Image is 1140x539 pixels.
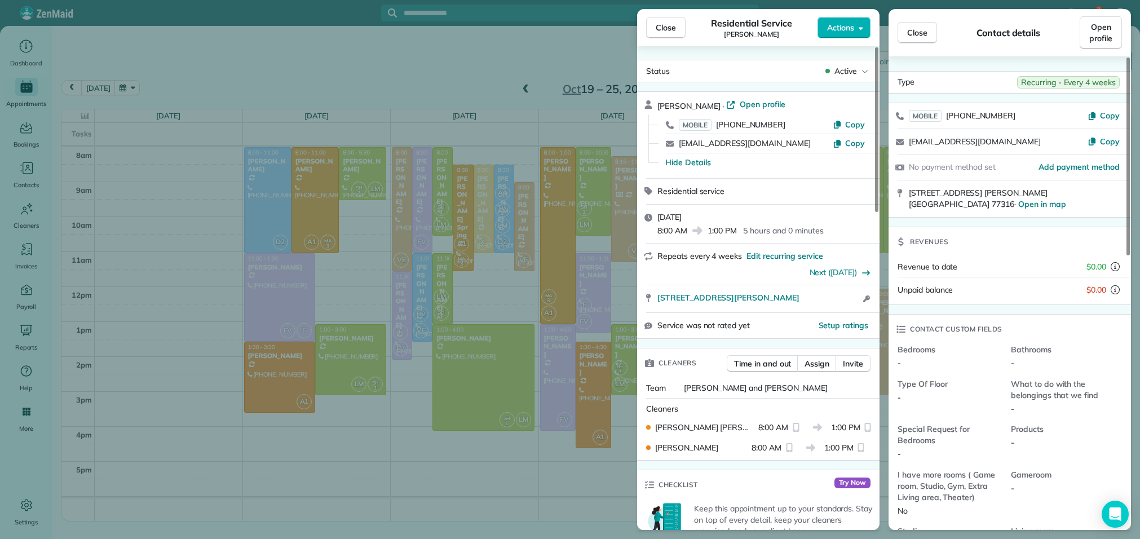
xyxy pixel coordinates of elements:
[665,157,711,168] button: Hide Details
[898,506,908,516] span: No
[910,236,948,248] span: Revenues
[1039,161,1120,173] a: Add payment method
[724,30,779,39] span: [PERSON_NAME]
[1011,525,1115,537] span: Living room
[898,358,901,368] span: -
[734,358,791,369] span: Time in and out
[845,120,865,130] span: Copy
[898,344,1002,355] span: Bedrooms
[726,99,785,110] a: Open profile
[1100,136,1120,147] span: Copy
[898,469,1002,503] span: I have more rooms ( Game room, Studio, Gym, Extra Living area, Theater)
[898,449,901,459] span: -
[1011,469,1115,480] span: Gameroom
[833,119,865,130] button: Copy
[1018,199,1066,209] a: Open in map
[646,17,686,38] button: Close
[898,423,1002,446] span: Special Request for Bedrooms
[836,355,871,372] button: Invite
[898,284,953,295] span: Unpaid balance
[1011,438,1014,448] span: -
[898,262,957,272] span: Revenue to date
[1011,378,1115,401] span: What to do with the belongings that we find
[909,110,942,122] span: MOBILE
[655,442,718,453] span: [PERSON_NAME]
[708,225,737,236] span: 1:00 PM
[657,251,742,261] span: Repeats every 4 weeks
[758,422,788,433] span: 8:00 AM
[1011,404,1014,414] span: -
[819,320,869,331] button: Setup ratings
[657,101,721,111] span: [PERSON_NAME]
[976,26,1040,39] span: Contact details
[746,250,823,262] span: Edit recurring service
[1089,21,1112,44] span: Open profile
[727,355,798,372] button: Time in and out
[909,136,1041,147] a: [EMAIL_ADDRESS][DOMAIN_NAME]
[843,358,863,369] span: Invite
[910,324,1002,335] span: Contact custom fields
[684,383,828,393] span: [PERSON_NAME] and [PERSON_NAME]
[834,478,871,489] span: Try Now
[946,111,1015,121] span: [PHONE_NUMBER]
[834,65,857,77] span: Active
[827,22,854,33] span: Actions
[1086,261,1106,272] span: $0.00
[657,320,750,332] span: Service was not rated yet
[909,162,996,172] span: No payment method set
[711,16,792,30] span: Residential Service
[721,101,727,111] span: ·
[740,99,785,110] span: Open profile
[657,292,799,303] span: [STREET_ADDRESS][PERSON_NAME]
[646,383,666,393] span: Team
[909,110,1015,121] a: MOBILE[PHONE_NUMBER]
[898,378,1002,390] span: Type Of Floor
[1086,284,1106,295] span: $0.00
[679,119,785,130] a: MOBILE[PHONE_NUMBER]
[1088,110,1120,121] button: Copy
[752,442,781,453] span: 8:00 AM
[646,404,678,414] span: Cleaners
[909,188,1066,210] span: [STREET_ADDRESS] [PERSON_NAME] [GEOGRAPHIC_DATA] 77316 ·
[656,22,676,33] span: Close
[810,267,858,277] a: Next ([DATE])
[657,292,860,303] a: [STREET_ADDRESS][PERSON_NAME]
[860,292,873,306] button: Open access information
[657,186,724,196] span: Residential service
[1011,483,1014,493] span: -
[833,138,865,149] button: Copy
[657,212,682,222] span: [DATE]
[659,479,698,491] span: Checklist
[659,357,696,369] span: Cleaners
[679,119,712,131] span: MOBILE
[797,355,837,372] button: Assign
[743,225,823,236] p: 5 hours and 0 minutes
[1102,501,1129,528] div: Open Intercom Messenger
[898,22,937,43] button: Close
[845,138,865,148] span: Copy
[716,120,785,130] span: [PHONE_NUMBER]
[646,66,670,76] span: Status
[1017,76,1120,89] span: Recurring - Every 4 weeks
[1011,344,1115,355] span: Bathrooms
[694,503,873,537] p: Keep this appointment up to your standards. Stay on top of every detail, keep your cleaners organ...
[824,442,854,453] span: 1:00 PM
[657,225,687,236] span: 8:00 AM
[907,27,927,38] span: Close
[898,525,1002,537] span: Studio
[679,138,811,148] a: [EMAIL_ADDRESS][DOMAIN_NAME]
[1011,423,1115,435] span: Products
[1100,111,1120,121] span: Copy
[831,422,860,433] span: 1:00 PM
[898,392,901,403] span: -
[819,320,869,330] span: Setup ratings
[1080,16,1122,49] a: Open profile
[1088,136,1120,147] button: Copy
[1011,358,1014,368] span: -
[810,267,871,278] button: Next ([DATE])
[805,358,829,369] span: Assign
[655,422,754,433] span: [PERSON_NAME] [PERSON_NAME]
[898,76,914,89] span: Type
